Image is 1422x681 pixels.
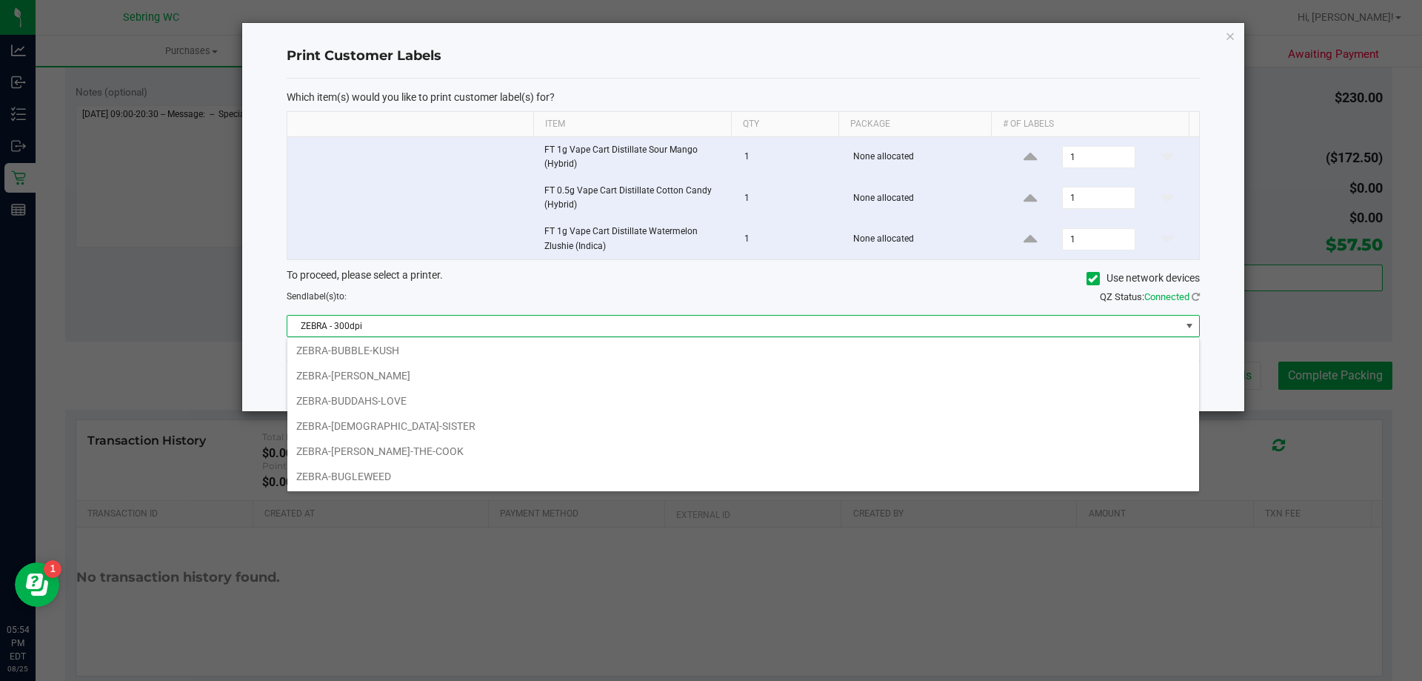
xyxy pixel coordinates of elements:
[535,178,735,219] td: FT 0.5g Vape Cart Distillate Cotton Candy (Hybrid)
[287,338,1199,363] li: ZEBRA-BUBBLE-KUSH
[44,560,61,578] iframe: Resource center unread badge
[307,291,336,302] span: label(s)
[844,219,999,259] td: None allocated
[991,112,1189,137] th: # of labels
[287,47,1200,66] h4: Print Customer Labels
[1100,291,1200,302] span: QZ Status:
[287,464,1199,489] li: ZEBRA-BUGLEWEED
[1144,291,1189,302] span: Connected
[731,112,838,137] th: Qty
[844,137,999,178] td: None allocated
[15,562,59,607] iframe: Resource center
[287,439,1199,464] li: ZEBRA-[PERSON_NAME]-THE-COOK
[287,90,1200,104] p: Which item(s) would you like to print customer label(s) for?
[735,137,844,178] td: 1
[287,413,1199,439] li: ZEBRA-[DEMOGRAPHIC_DATA]-SISTER
[735,219,844,259] td: 1
[287,388,1199,413] li: ZEBRA-BUDDAHS-LOVE
[287,316,1181,336] span: ZEBRA - 300dpi
[1086,270,1200,286] label: Use network devices
[535,137,735,178] td: FT 1g Vape Cart Distillate Sour Mango (Hybrid)
[276,268,1211,290] div: To proceed, please select a printer.
[838,112,991,137] th: Package
[535,219,735,259] td: FT 1g Vape Cart Distillate Watermelon Zlushie (Indica)
[735,178,844,219] td: 1
[287,363,1199,388] li: ZEBRA-[PERSON_NAME]
[287,291,347,302] span: Send to:
[844,178,999,219] td: None allocated
[533,112,731,137] th: Item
